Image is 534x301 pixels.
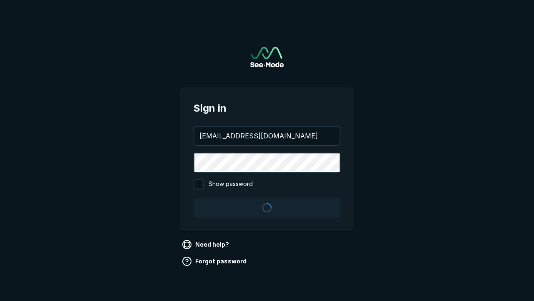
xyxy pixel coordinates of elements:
a: Go to sign in [250,47,284,67]
img: See-Mode Logo [250,47,284,67]
input: your@email.com [194,127,340,145]
a: Forgot password [180,255,250,268]
span: Sign in [194,101,340,116]
span: Show password [209,179,253,189]
a: Need help? [180,238,232,251]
